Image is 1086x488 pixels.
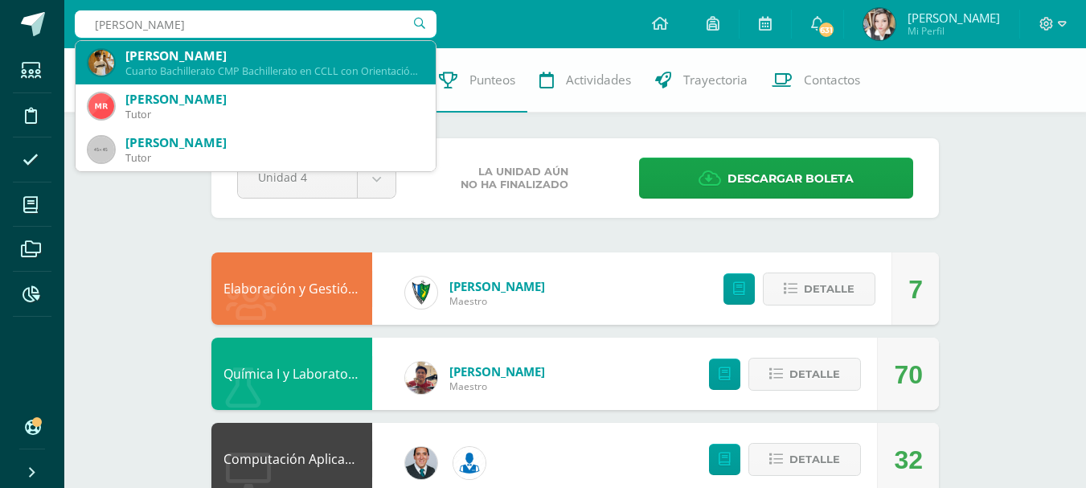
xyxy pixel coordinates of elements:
div: Tutor [125,108,423,121]
img: 9f174a157161b4ddbe12118a61fed988.png [405,277,437,309]
div: [PERSON_NAME] [125,134,423,151]
div: Tutor [125,151,423,165]
span: Detalle [789,359,840,389]
div: Cuarto Bachillerato CMP Bachillerato en CCLL con Orientación en Computación 25EGR01 [125,64,423,78]
span: Actividades [566,72,631,88]
a: Elaboración y Gestión de Proyectos [223,280,439,297]
a: Unidad 4 [238,158,395,198]
a: Química I y Laboratorio [223,365,365,383]
a: Descargar boleta [639,158,913,199]
button: Detalle [748,443,861,476]
span: Maestro [449,379,545,393]
span: Unidad 4 [258,158,337,196]
div: 70 [894,338,923,411]
span: Maestro [449,294,545,308]
span: Punteos [469,72,515,88]
div: [PERSON_NAME] [125,47,423,64]
div: 7 [908,253,923,326]
button: Detalle [763,273,875,306]
div: [PERSON_NAME] [125,91,423,108]
a: Contactos [760,48,872,113]
img: 2306758994b507d40baaa54be1d4aa7e.png [405,447,437,479]
input: Busca un usuario... [75,10,436,38]
a: Punteos [427,48,527,113]
img: 45x45 [88,137,114,162]
span: 631 [818,21,835,39]
img: 6ed6846fa57649245178fca9fc9a58dd.png [453,447,486,479]
a: Trayectoria [643,48,760,113]
span: Trayectoria [683,72,748,88]
div: Química I y Laboratorio [211,338,372,410]
span: Descargar boleta [727,159,854,199]
img: fdcb2fbed13c59cbc26ffce57975ecf3.png [863,8,895,40]
a: Actividades [527,48,643,113]
span: Detalle [804,274,854,304]
span: [PERSON_NAME] [908,10,1000,26]
span: Detalle [789,445,840,474]
span: Contactos [804,72,860,88]
span: Mi Perfil [908,24,1000,38]
span: La unidad aún no ha finalizado [461,166,568,191]
img: 13d87e030a04d2da55f0aa14a998dcf0.png [88,50,114,76]
a: Computación Aplicada (Informática) [223,450,441,468]
button: Detalle [748,358,861,391]
img: cb93aa548b99414539690fcffb7d5efd.png [405,362,437,394]
img: 141e8428fe3448136480c9ee374ea55e.png [88,93,114,119]
div: Elaboración y Gestión de Proyectos [211,252,372,325]
a: [PERSON_NAME] [449,278,545,294]
a: [PERSON_NAME] [449,363,545,379]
